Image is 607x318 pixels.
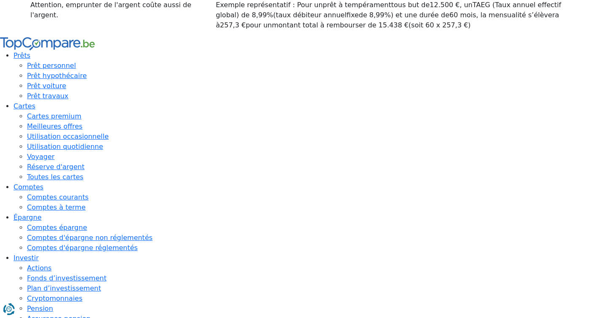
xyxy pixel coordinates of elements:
a: Voyager [27,153,54,161]
a: Comptes courants [27,193,89,201]
a: Comptes épargne [27,224,87,232]
a: Actions [27,264,51,272]
a: Cartes premium [27,112,81,120]
a: Prêt hypothécaire [27,72,87,80]
a: Toutes les cartes [27,173,83,181]
a: Cryptomonnaies [27,294,83,302]
a: Comptes à terme [27,203,86,211]
a: Prêt personnel [27,62,76,70]
span: prêt à tempérament [323,1,391,9]
span: 257,3 € [220,21,246,29]
span: 60 mois [449,11,476,19]
a: Comptes d'épargne non réglementés [27,234,153,242]
a: Plan d’investissement [27,284,101,292]
a: Meilleures offres [27,122,83,130]
span: montant total à rembourser de 15.438 € [272,21,408,29]
a: Prêts [13,51,30,59]
span: 12.500 € [430,1,459,9]
a: Comptes [13,183,43,191]
a: Réserve d'argent [27,163,84,171]
a: Prêt voiture [27,82,66,90]
a: Comptes d'épargne réglementés [27,244,138,252]
a: Épargne [13,213,42,221]
a: Pension [27,305,53,313]
a: Utilisation occasionnelle [27,132,109,140]
a: Cartes [13,102,35,110]
a: Investir [13,254,39,262]
span: fixe [346,11,359,19]
a: Fonds d’investissement [27,274,107,282]
a: Prêt travaux [27,92,68,100]
a: Utilisation quotidienne [27,143,103,151]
